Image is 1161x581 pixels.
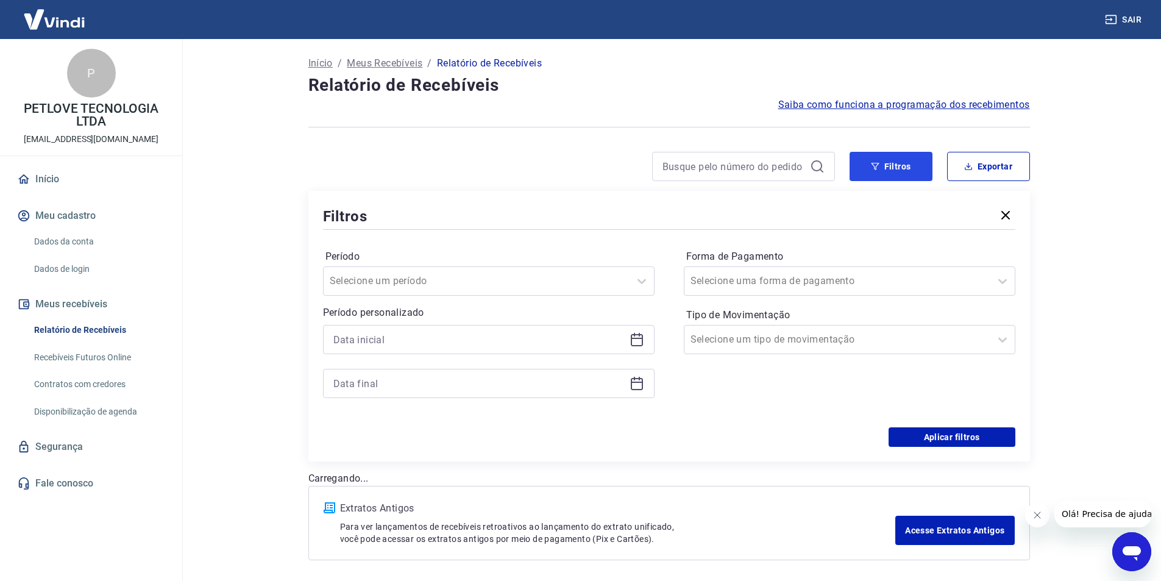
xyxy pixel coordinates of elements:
[10,102,172,128] p: PETLOVE TECNOLOGIA LTDA
[7,9,102,18] span: Olá! Precisa de ajuda?
[15,291,168,318] button: Meus recebíveis
[15,166,168,193] a: Início
[15,433,168,460] a: Segurança
[850,152,932,181] button: Filtros
[340,521,896,545] p: Para ver lançamentos de recebíveis retroativos ao lançamento do extrato unificado, você pode aces...
[333,374,625,393] input: Data final
[1112,532,1151,571] iframe: Botão para abrir a janela de mensagens
[437,56,542,71] p: Relatório de Recebíveis
[308,73,1030,98] h4: Relatório de Recebíveis
[29,345,168,370] a: Recebíveis Futuros Online
[1054,501,1151,527] iframe: Mensagem da empresa
[323,305,655,320] p: Período personalizado
[1025,503,1049,527] iframe: Fechar mensagem
[308,471,1030,486] p: Carregando...
[15,202,168,229] button: Meu cadastro
[15,470,168,497] a: Fale conosco
[662,157,805,176] input: Busque pelo número do pedido
[29,372,168,397] a: Contratos com credores
[29,257,168,282] a: Dados de login
[338,56,342,71] p: /
[24,133,158,146] p: [EMAIL_ADDRESS][DOMAIN_NAME]
[15,1,94,38] img: Vindi
[67,49,116,98] div: P
[778,98,1030,112] a: Saiba como funciona a programação dos recebimentos
[325,249,652,264] label: Período
[29,399,168,424] a: Disponibilização de agenda
[947,152,1030,181] button: Exportar
[323,207,368,226] h5: Filtros
[686,308,1013,323] label: Tipo de Movimentação
[427,56,431,71] p: /
[340,501,896,516] p: Extratos Antigos
[686,249,1013,264] label: Forma de Pagamento
[347,56,422,71] a: Meus Recebíveis
[889,427,1015,447] button: Aplicar filtros
[29,229,168,254] a: Dados da conta
[1102,9,1146,31] button: Sair
[333,330,625,349] input: Data inicial
[324,502,335,513] img: ícone
[308,56,333,71] a: Início
[29,318,168,343] a: Relatório de Recebíveis
[895,516,1014,545] a: Acesse Extratos Antigos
